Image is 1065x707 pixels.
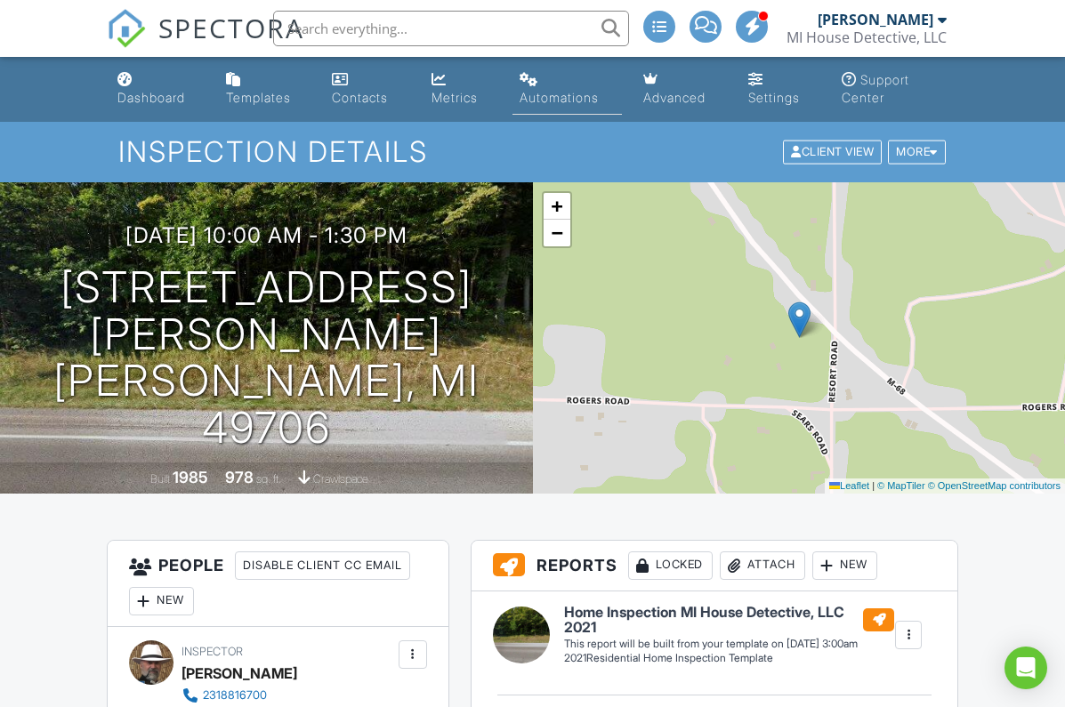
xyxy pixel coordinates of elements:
div: [PERSON_NAME] [818,11,933,28]
div: New [812,551,877,580]
h3: Reports [472,541,958,591]
div: Advanced [643,90,706,105]
div: Templates [226,90,291,105]
span: | [872,480,875,491]
div: Support Center [842,72,909,105]
span: sq. ft. [256,472,281,486]
a: Contacts [325,64,410,115]
div: 2318816700 [203,688,267,703]
h1: Inspection Details [118,136,948,167]
img: The Best Home Inspection Software - Spectora [107,9,146,48]
div: Dashboard [117,90,185,105]
h1: [STREET_ADDRESS][PERSON_NAME] [PERSON_NAME], MI 49706 [28,264,504,452]
div: 978 [225,468,254,486]
span: Built [150,472,170,486]
div: Automations [520,90,599,105]
a: © OpenStreetMap contributors [928,480,1061,491]
div: Attach [720,551,805,580]
a: Support Center [835,64,955,115]
span: crawlspace [313,472,368,486]
div: [PERSON_NAME] [182,660,297,687]
input: Search everything... [273,11,629,46]
div: New [129,587,194,615]
a: Settings [741,64,820,115]
span: Inspector [182,645,243,658]
a: Zoom in [544,193,570,220]
a: Automations (Advanced) [512,64,621,115]
div: Settings [748,90,800,105]
div: Disable Client CC Email [235,551,410,580]
a: Advanced [636,64,727,115]
div: 2021Residential Home Inspection Template [564,651,894,666]
a: SPECTORA [107,24,304,61]
div: Contacts [332,90,388,105]
a: Leaflet [829,480,869,491]
span: − [551,221,562,244]
span: SPECTORA [158,9,304,46]
h6: Home Inspection MI House Detective, LLC 2021 [564,605,894,636]
div: 1985 [173,468,208,486]
div: Metrics [432,90,478,105]
a: Dashboard [110,64,205,115]
a: Client View [781,144,886,157]
a: Metrics [424,64,499,115]
div: Client View [783,141,882,165]
div: This report will be built from your template on [DATE] 3:00am [564,637,894,651]
a: 2318816700 [182,687,386,704]
span: + [551,195,562,217]
a: Templates [219,64,311,115]
div: More [888,141,946,165]
img: Marker [788,301,811,338]
a: Zoom out [544,220,570,246]
h3: People [108,541,448,627]
h3: [DATE] 10:00 am - 1:30 pm [125,223,407,247]
div: Locked [628,551,713,580]
a: © MapTiler [877,480,925,491]
div: MI House Detective, LLC [787,28,947,46]
div: Open Intercom Messenger [1004,647,1047,689]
